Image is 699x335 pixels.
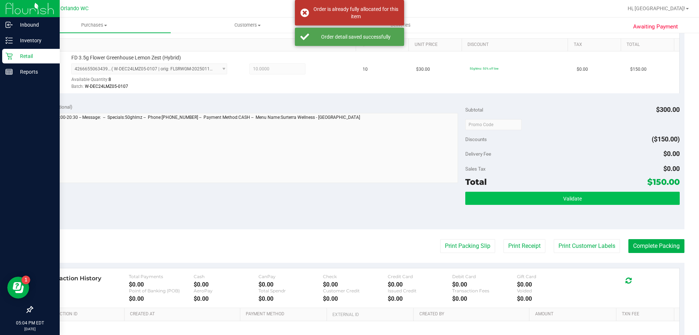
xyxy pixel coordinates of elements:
[5,68,13,75] inline-svg: Reports
[71,74,235,89] div: Available Quantity:
[21,276,30,284] iframe: Resource center unread badge
[194,288,258,293] div: AeroPay
[43,42,353,48] a: SKU
[323,274,388,279] div: Check
[108,77,111,82] span: 8
[3,326,56,332] p: [DATE]
[563,196,582,202] span: Validate
[313,5,399,20] div: Order is already fully allocated for this item
[517,288,582,293] div: Voided
[13,36,56,45] p: Inventory
[470,67,498,70] span: 50ghlmz: 50% off line
[194,295,258,302] div: $0.00
[465,166,486,172] span: Sales Tax
[628,5,685,11] span: Hi, [GEOGRAPHIC_DATA]!
[388,281,453,288] div: $0.00
[663,165,680,172] span: $0.00
[7,277,29,299] iframe: Resource center
[13,52,56,61] p: Retail
[452,281,517,288] div: $0.00
[194,274,258,279] div: Cash
[415,42,459,48] a: Unit Price
[43,311,122,317] a: Transaction ID
[452,288,517,293] div: Transaction Fees
[129,288,194,293] div: Point of Banking (POB)
[440,239,495,253] button: Print Packing Slip
[465,107,483,113] span: Subtotal
[465,192,679,205] button: Validate
[5,37,13,44] inline-svg: Inventory
[194,281,258,288] div: $0.00
[3,320,56,326] p: 05:04 PM EDT
[71,54,181,61] span: FD 3.5g Flower Greenhouse Lemon Zest (Hybrid)
[327,308,413,321] th: External ID
[452,295,517,302] div: $0.00
[313,33,399,40] div: Order detail saved successfully
[517,274,582,279] div: Gift Card
[628,239,684,253] button: Complete Packing
[129,295,194,302] div: $0.00
[130,311,237,317] a: Created At
[465,133,487,146] span: Discounts
[503,239,545,253] button: Print Receipt
[323,295,388,302] div: $0.00
[577,66,588,73] span: $0.00
[246,311,324,317] a: Payment Method
[129,281,194,288] div: $0.00
[13,20,56,29] p: Inbound
[663,150,680,157] span: $0.00
[171,17,324,33] a: Customers
[5,52,13,60] inline-svg: Retail
[323,281,388,288] div: $0.00
[171,22,324,28] span: Customers
[452,274,517,279] div: Debit Card
[388,295,453,302] div: $0.00
[633,23,678,31] span: Awaiting Payment
[416,66,430,73] span: $30.00
[60,5,88,12] span: Orlando WC
[388,274,453,279] div: Credit Card
[71,84,84,89] span: Batch:
[465,119,522,130] input: Promo Code
[630,66,647,73] span: $150.00
[258,274,323,279] div: CanPay
[258,295,323,302] div: $0.00
[17,22,171,28] span: Purchases
[85,84,128,89] span: W-DEC24LMZ05-0107
[627,42,671,48] a: Total
[465,151,491,157] span: Delivery Fee
[656,106,680,113] span: $300.00
[467,42,565,48] a: Discount
[258,288,323,293] div: Total Spendr
[622,311,671,317] a: Txn Fee
[647,177,680,187] span: $150.00
[419,311,526,317] a: Created By
[258,281,323,288] div: $0.00
[363,66,368,73] span: 10
[517,295,582,302] div: $0.00
[13,67,56,76] p: Reports
[535,311,613,317] a: Amount
[517,281,582,288] div: $0.00
[388,288,453,293] div: Issued Credit
[652,135,680,143] span: ($150.00)
[574,42,618,48] a: Tax
[129,274,194,279] div: Total Payments
[465,177,487,187] span: Total
[5,21,13,28] inline-svg: Inbound
[17,17,171,33] a: Purchases
[554,239,620,253] button: Print Customer Labels
[323,288,388,293] div: Customer Credit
